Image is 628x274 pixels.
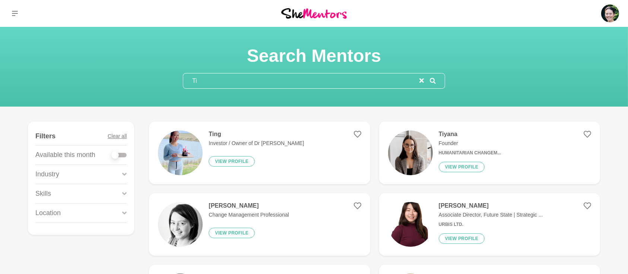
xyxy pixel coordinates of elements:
[35,150,95,160] p: Available this month
[439,211,543,219] p: Associate Director, Future State | Strategic ...
[379,122,600,184] a: TiyanaFounderHumanitarian Changem...View profile
[379,193,600,256] a: [PERSON_NAME]Associate Director, Future State | Strategic ...Urbis Ltd.View profile
[439,233,485,244] button: View profile
[209,139,304,147] p: Investor / Owner of Dr [PERSON_NAME]
[388,202,433,247] img: fd7a564ff076cd09bf6e1652a71fa03272384e92-413x501.jpg
[158,130,203,175] img: 0926aa826bf440e0807015962379f59a3b99f4a5-1834x2448.jpg
[439,150,501,156] h6: Humanitarian Changem...
[209,156,255,167] button: View profile
[149,193,370,256] a: [PERSON_NAME]Change Management ProfessionalView profile
[149,122,370,184] a: TingInvestor / Owner of Dr [PERSON_NAME]View profile
[439,130,501,138] h4: Tiyana
[158,202,203,247] img: 9cfc33315f107580231b610d13381e2d4472f591-200x200.jpg
[209,228,255,238] button: View profile
[281,8,347,18] img: She Mentors Logo
[35,132,55,141] h4: Filters
[35,189,51,199] p: Skills
[209,211,289,219] p: Change Management Professional
[439,139,501,147] p: Founder
[439,222,543,227] h6: Urbis Ltd.
[183,45,445,67] h1: Search Mentors
[439,202,543,210] h4: [PERSON_NAME]
[388,130,433,175] img: bab1099c0b3064287f7904457a3f0cd9767ff4cd-1290x1290.jpg
[209,202,289,210] h4: [PERSON_NAME]
[183,73,419,88] input: Search mentors
[209,130,304,138] h4: Ting
[601,4,619,22] img: Roselynn Unson
[35,169,59,179] p: Industry
[439,162,485,172] button: View profile
[35,208,61,218] p: Location
[108,127,127,145] button: Clear all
